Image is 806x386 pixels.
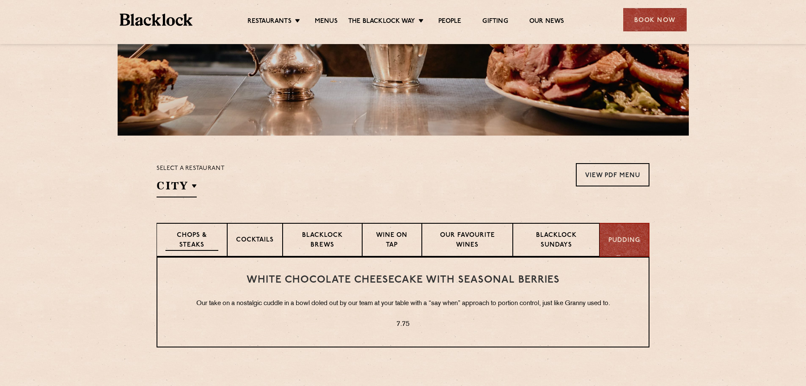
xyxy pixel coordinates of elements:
[292,231,353,251] p: Blacklock Brews
[431,231,504,251] p: Our favourite wines
[371,231,413,251] p: Wine on Tap
[120,14,193,26] img: BL_Textured_Logo-footer-cropped.svg
[576,163,649,186] a: View PDF Menu
[529,17,564,27] a: Our News
[438,17,461,27] a: People
[236,236,274,246] p: Cocktails
[174,275,632,286] h3: White Chocolate Cheesecake with Seasonal Berries
[315,17,338,27] a: Menus
[157,163,225,174] p: Select a restaurant
[165,231,218,251] p: Chops & Steaks
[482,17,508,27] a: Gifting
[348,17,415,27] a: The Blacklock Way
[608,236,640,246] p: Pudding
[174,319,632,330] p: 7.75
[248,17,292,27] a: Restaurants
[157,178,197,197] h2: City
[522,231,591,251] p: Blacklock Sundays
[623,8,687,31] div: Book Now
[174,298,632,309] p: Our take on a nostalgic cuddle in a bowl doled out by our team at your table with a “say when” ap...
